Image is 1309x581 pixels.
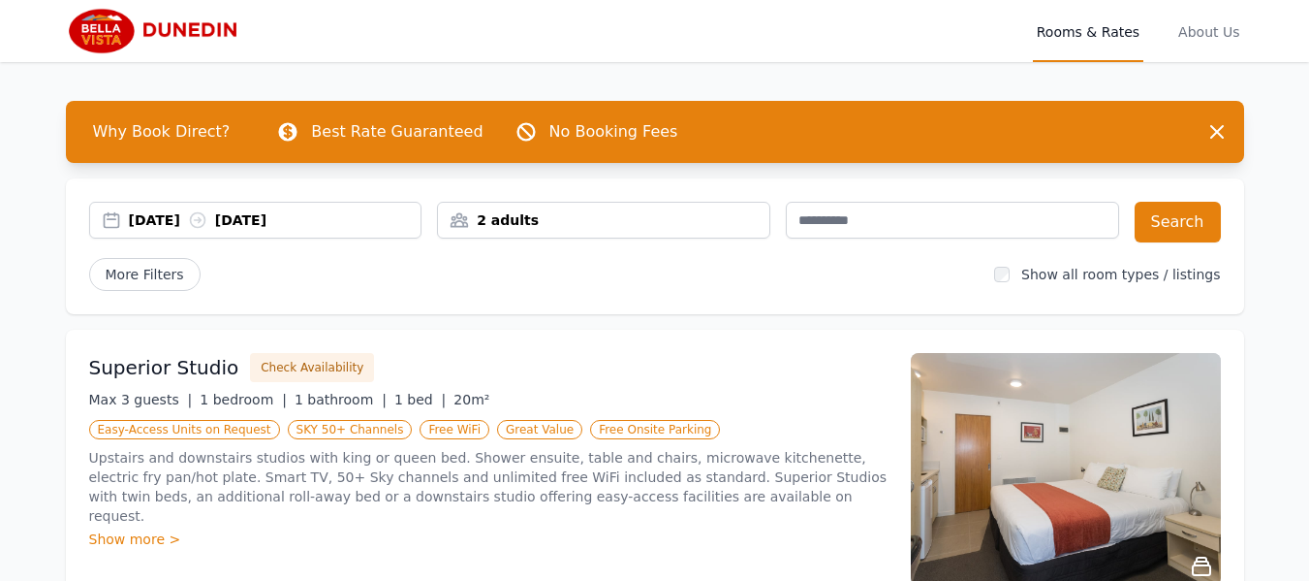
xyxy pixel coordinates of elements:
button: Check Availability [250,353,374,382]
button: Search [1135,202,1221,242]
h3: Superior Studio [89,354,239,381]
div: [DATE] [DATE] [129,210,421,230]
span: 1 bathroom | [295,392,387,407]
p: No Booking Fees [549,120,678,144]
span: Max 3 guests | [89,392,193,407]
span: Free Onsite Parking [590,420,720,439]
span: SKY 50+ Channels [288,420,413,439]
span: More Filters [89,258,201,291]
label: Show all room types / listings [1021,267,1220,282]
img: Bella Vista Dunedin [66,8,252,54]
p: Upstairs and downstairs studios with king or queen bed. Shower ensuite, table and chairs, microwa... [89,448,888,526]
p: Best Rate Guaranteed [311,120,483,144]
span: 1 bedroom | [200,392,287,407]
span: Great Value [497,420,582,439]
span: Why Book Direct? [78,113,246,151]
span: Easy-Access Units on Request [89,420,280,439]
span: 1 bed | [394,392,446,407]
div: 2 adults [438,210,769,230]
span: 20m² [453,392,489,407]
span: Free WiFi [420,420,489,439]
div: Show more > [89,530,888,549]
